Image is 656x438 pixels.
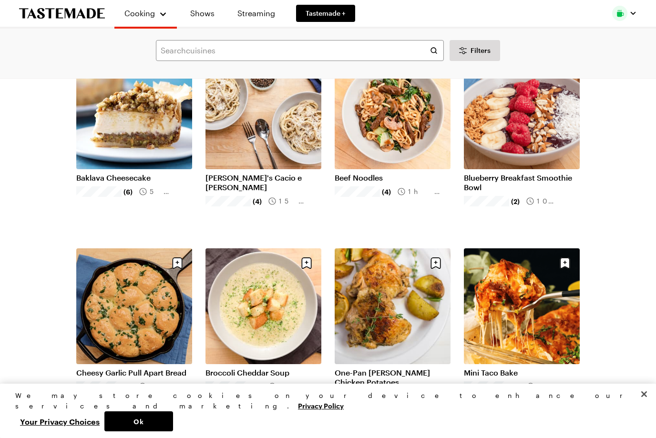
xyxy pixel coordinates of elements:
div: We may store cookies on your device to enhance our services and marketing. [15,390,633,411]
button: Save recipe [556,254,574,272]
span: Filters [471,46,491,55]
span: Cooking [124,9,155,18]
span: Tastemade + [306,9,346,18]
a: To Tastemade Home Page [19,8,105,19]
a: Tastemade + [296,5,355,22]
a: Baklava Cheesecake [76,173,192,183]
button: Save recipe [168,254,186,272]
div: Privacy [15,390,633,431]
button: Close [634,384,655,405]
a: Beef Noodles [335,173,451,183]
a: One-Pan [PERSON_NAME] Chicken Potatoes [335,368,451,387]
a: [PERSON_NAME]'s Cacio e [PERSON_NAME] [205,173,321,192]
a: Cheesy Garlic Pull Apart Bread [76,368,192,377]
button: Save recipe [427,254,445,272]
a: Blueberry Breakfast Smoothie Bowl [464,173,580,192]
button: Ok [104,411,173,431]
button: Desktop filters [450,40,500,61]
button: Profile picture [612,6,637,21]
img: Profile picture [612,6,627,21]
button: Cooking [124,4,167,23]
button: Save recipe [297,254,316,272]
a: Broccoli Cheddar Soup [205,368,321,377]
a: More information about your privacy, opens in a new tab [298,401,344,410]
a: Mini Taco Bake [464,368,580,377]
button: Your Privacy Choices [15,411,104,431]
